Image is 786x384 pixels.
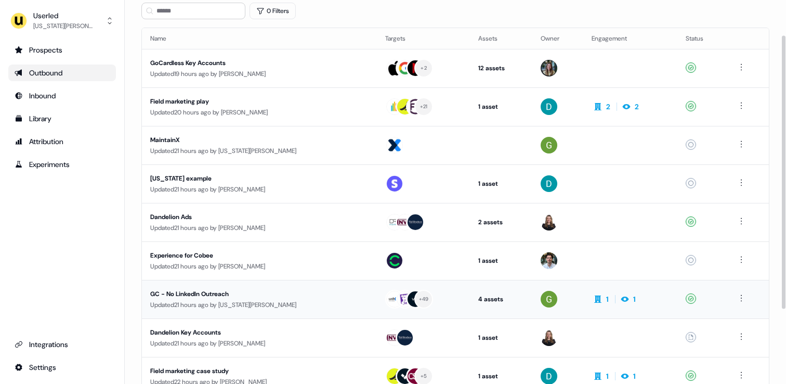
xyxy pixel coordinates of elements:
div: 1 asset [478,178,524,189]
div: Updated 20 hours ago by [PERSON_NAME] [150,107,369,118]
img: Georgia [541,291,557,308]
div: + 21 [420,102,428,111]
a: Go to templates [8,110,116,127]
div: GoCardless Key Accounts [150,58,347,68]
img: Geneviève [541,329,557,346]
a: Go to integrations [8,359,116,376]
img: Charlotte [541,60,557,76]
img: David [541,175,557,192]
div: [US_STATE] example [150,173,347,184]
div: Updated 21 hours ago by [US_STATE][PERSON_NAME] [150,300,369,310]
div: 1 [606,294,609,304]
div: Attribution [15,136,110,147]
div: 1 asset [478,371,524,381]
div: 1 asset [478,255,524,266]
button: Userled[US_STATE][PERSON_NAME] [8,8,116,33]
div: MaintainX [150,135,347,145]
div: Updated 21 hours ago by [US_STATE][PERSON_NAME] [150,146,369,156]
div: Prospects [15,45,110,55]
th: Name [142,28,377,49]
div: Library [15,113,110,124]
th: Status [677,28,727,49]
img: David [541,98,557,115]
th: Owner [532,28,583,49]
div: Dandelion Ads [150,212,347,222]
th: Assets [470,28,532,49]
div: Settings [15,362,110,373]
th: Targets [377,28,470,49]
div: GC - No LinkedIn Outreach [150,289,347,299]
div: Experience for Cobee [150,250,347,261]
div: Updated 21 hours ago by [PERSON_NAME] [150,223,369,233]
div: 12 assets [478,63,524,73]
a: Go to attribution [8,133,116,150]
div: Field marketing case study [150,366,347,376]
div: Inbound [15,91,110,101]
img: Tristan [541,252,557,269]
div: 1 asset [478,101,524,112]
div: 1 [606,371,609,381]
a: Go to experiments [8,156,116,173]
div: Updated 19 hours ago by [PERSON_NAME] [150,69,369,79]
a: Go to integrations [8,336,116,353]
a: Go to Inbound [8,87,116,104]
div: 1 [633,294,636,304]
div: 1 [633,371,636,381]
a: Go to outbound experience [8,65,116,81]
div: 4 assets [478,294,524,304]
button: 0 Filters [250,3,296,19]
div: Userled [33,10,96,21]
div: Dandelion Key Accounts [150,327,347,338]
img: Geneviève [541,214,557,231]
div: Outbound [15,68,110,78]
div: Updated 21 hours ago by [PERSON_NAME] [150,184,369,195]
div: 2 [606,101,610,112]
div: Updated 21 hours ago by [PERSON_NAME] [150,338,369,349]
div: Field marketing play [150,96,347,107]
div: Integrations [15,339,110,350]
a: Go to prospects [8,42,116,58]
div: Updated 21 hours ago by [PERSON_NAME] [150,261,369,272]
div: [US_STATE][PERSON_NAME] [33,21,96,31]
th: Engagement [583,28,677,49]
div: + 2 [421,63,427,73]
div: Experiments [15,159,110,170]
div: + 5 [421,372,427,381]
img: Georgia [541,137,557,153]
div: 2 assets [478,217,524,227]
div: + 49 [419,295,429,304]
div: 2 [635,101,639,112]
div: 1 asset [478,332,524,343]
